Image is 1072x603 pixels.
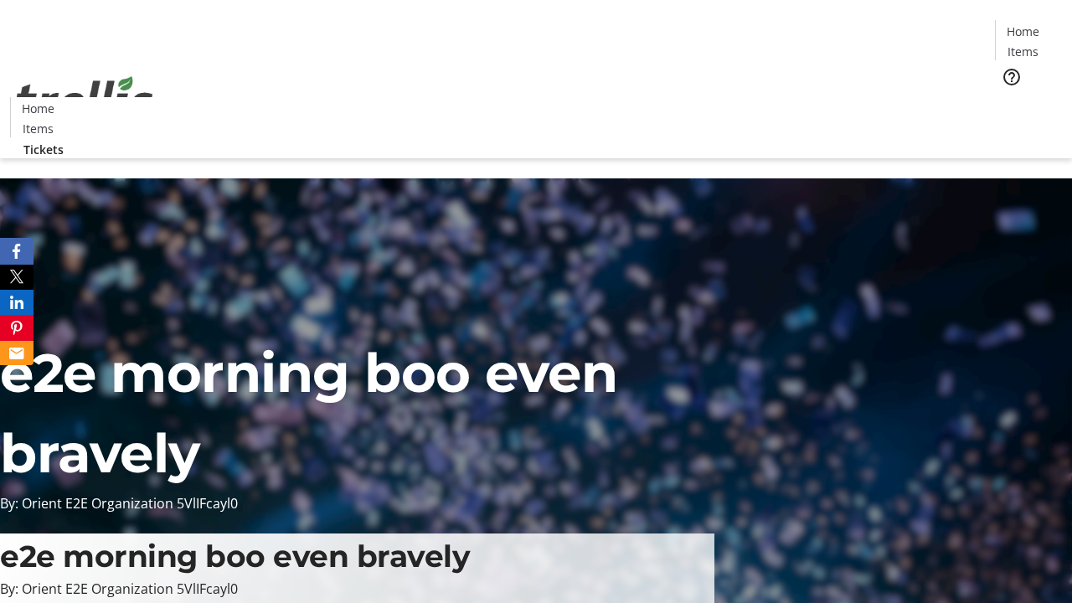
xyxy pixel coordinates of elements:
img: Orient E2E Organization 5VlIFcayl0's Logo [10,58,159,142]
span: Tickets [1008,97,1049,115]
a: Items [996,43,1049,60]
span: Items [23,120,54,137]
a: Tickets [10,141,77,158]
span: Tickets [23,141,64,158]
span: Home [22,100,54,117]
a: Home [11,100,64,117]
span: Home [1007,23,1039,40]
a: Tickets [995,97,1062,115]
a: Items [11,120,64,137]
button: Help [995,60,1028,94]
a: Home [996,23,1049,40]
span: Items [1008,43,1038,60]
